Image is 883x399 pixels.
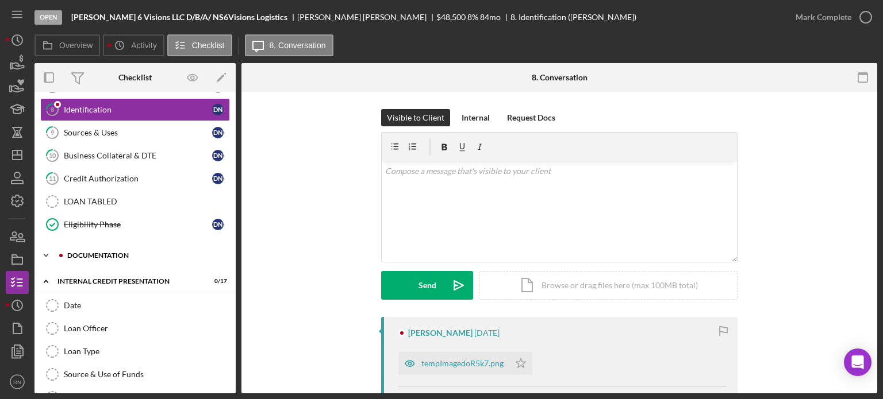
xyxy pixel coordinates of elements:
[64,151,212,160] div: Business Collateral & DTE
[212,104,224,115] div: D N
[212,127,224,138] div: D N
[480,13,501,22] div: 84 mo
[784,6,877,29] button: Mark Complete
[297,13,436,22] div: [PERSON_NAME] [PERSON_NAME]
[212,150,224,161] div: D N
[51,129,55,136] tspan: 9
[206,278,227,285] div: 0 / 17
[270,41,326,50] label: 8. Conversation
[64,174,212,183] div: Credit Authorization
[64,301,229,310] div: Date
[167,34,232,56] button: Checklist
[212,173,224,184] div: D N
[49,152,56,159] tspan: 10
[118,73,152,82] div: Checklist
[501,109,561,126] button: Request Docs
[212,219,224,230] div: D N
[67,252,221,259] div: documentation
[532,73,588,82] div: 8. Conversation
[40,213,230,236] a: Eligibility PhaseDN
[131,41,156,50] label: Activity
[64,347,229,356] div: Loan Type
[40,340,230,363] a: Loan Type
[64,105,212,114] div: Identification
[408,328,473,338] div: [PERSON_NAME]
[796,6,851,29] div: Mark Complete
[456,109,496,126] button: Internal
[436,12,466,22] span: $48,500
[6,370,29,393] button: RN
[381,271,473,300] button: Send
[421,359,504,368] div: tempImagedoR5k7.png
[192,41,225,50] label: Checklist
[844,348,872,376] div: Open Intercom Messenger
[64,220,212,229] div: Eligibility Phase
[34,34,100,56] button: Overview
[64,128,212,137] div: Sources & Uses
[467,13,478,22] div: 8 %
[40,363,230,386] a: Source & Use of Funds
[49,175,56,182] tspan: 11
[40,294,230,317] a: Date
[40,190,230,213] a: LOAN TABLED
[40,121,230,144] a: 9Sources & UsesDN
[462,109,490,126] div: Internal
[387,109,444,126] div: Visible to Client
[57,278,198,285] div: Internal Credit Presentation
[59,41,93,50] label: Overview
[64,197,229,206] div: LOAN TABLED
[40,98,230,121] a: 8IdentificationDN
[419,271,436,300] div: Send
[64,324,229,333] div: Loan Officer
[507,109,555,126] div: Request Docs
[474,328,500,338] time: 2025-09-02 22:56
[40,167,230,190] a: 11Credit AuthorizationDN
[245,34,333,56] button: 8. Conversation
[381,109,450,126] button: Visible to Client
[40,144,230,167] a: 10Business Collateral & DTEDN
[51,106,54,113] tspan: 8
[398,352,532,375] button: tempImagedoR5k7.png
[13,379,21,385] text: RN
[510,13,636,22] div: 8. Identification ([PERSON_NAME])
[40,317,230,340] a: Loan Officer
[71,13,287,22] b: [PERSON_NAME] 6 Visions LLC D/B/A/ NS6Visions Logistics
[103,34,164,56] button: Activity
[34,10,62,25] div: Open
[64,370,229,379] div: Source & Use of Funds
